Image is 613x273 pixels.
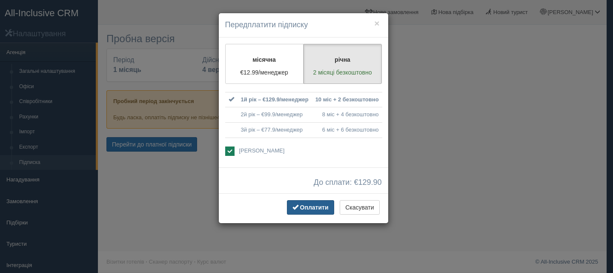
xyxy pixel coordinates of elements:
button: Скасувати [340,200,379,215]
p: €12.99/менеджер [231,68,298,77]
td: 3й рік – €77.9/менеджер [238,122,312,138]
button: Оплатити [287,200,334,215]
p: місячна [231,55,298,64]
td: 2й рік – €99.9/менеджер [238,107,312,123]
p: річна [309,55,376,64]
td: 1й рік – €129.9/менеджер [238,92,312,107]
td: 8 міс + 4 безкоштовно [312,107,382,123]
td: 10 міс + 2 безкоштовно [312,92,382,107]
span: До сплати: € [314,178,382,187]
p: 2 місяці безкоштовно [309,68,376,77]
span: [PERSON_NAME] [239,147,284,154]
h4: Передплатити підписку [225,20,382,31]
td: 6 міс + 6 безкоштовно [312,122,382,138]
span: 129.90 [358,178,381,187]
span: Оплатити [300,204,329,211]
button: × [374,19,379,28]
